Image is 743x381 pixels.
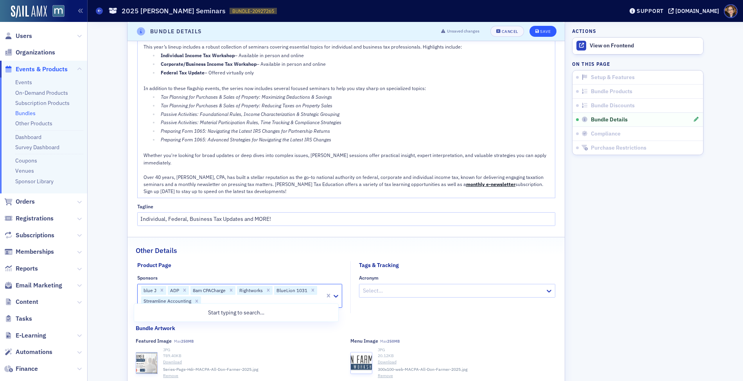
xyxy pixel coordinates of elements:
[47,5,65,18] a: View Homepage
[52,5,65,17] img: SailAMX
[447,28,479,34] span: Unsaved changes
[350,338,378,344] div: Menu Image
[144,174,545,187] span: Over 40 years, [PERSON_NAME], CPA, has built a stellar reputation as the go-to national authority...
[136,324,175,332] div: Bundle Artwork
[161,111,339,117] span: Passive Activities: Foundational Rules, Income Characterization & Strategic Grouping
[144,22,549,195] div: rdw-editor
[227,286,235,295] div: Remove 8am CPACharge
[4,281,62,290] a: Email Marketing
[591,88,632,95] span: Bundle Products
[264,286,273,295] div: Remove Rightworks
[380,339,400,344] span: Max
[15,167,34,174] a: Venues
[168,286,180,295] div: ADP
[16,264,38,273] span: Reports
[192,296,201,306] div: Remove Streamline Accounting
[122,6,226,16] h1: 2025 [PERSON_NAME] Seminars
[232,8,274,14] span: BUNDLE-20927265
[591,74,635,81] span: Setup & Features
[205,69,254,76] span: – Offered virtually only
[590,42,699,49] div: View on Frontend
[16,281,62,290] span: Email Marketing
[235,52,304,58] span: – Available in person and online
[16,48,55,57] span: Organizations
[136,246,177,256] h2: Other Details
[4,314,32,323] a: Tasks
[161,61,257,67] span: Corporate/Business Income Tax Workshop
[257,61,326,67] span: – Available in person and online
[4,298,38,306] a: Content
[161,52,235,58] span: Individual Income Tax Workshop
[668,8,722,14] button: [DOMAIN_NAME]
[161,119,341,125] span: Passive Activities: Material Participation Rules, Time Tracking & Compliance Strategies
[15,99,70,107] a: Subscription Products
[359,261,399,269] div: Tags & Tracking
[136,338,172,344] div: Featured Image
[378,367,468,373] span: 300x100-web-MACPA-All-Don-Farmer-2025.jpg
[141,296,192,306] div: Streamline Accounting
[4,331,46,340] a: E-Learning
[144,181,544,194] span: subscription. Sign up [DATE] to stay up to speed on the latest tax developments!
[378,359,557,365] a: Download
[137,204,153,209] div: Tagline
[15,144,59,151] a: Survey Dashboard
[163,367,258,373] span: Series-Page-Hdr-MACPA-All-Don-Farmer-2025.jpg
[15,79,32,86] a: Events
[378,347,557,353] div: JPG
[158,286,166,295] div: Remove blue J
[637,7,664,14] div: Support
[724,4,738,18] span: Profile
[190,286,227,295] div: 8am CPACharge
[4,197,35,206] a: Orders
[359,275,379,281] div: Acronym
[274,286,309,295] div: BlueLion 1031
[180,286,189,295] div: Remove ADP
[572,60,704,67] h4: On this page
[15,178,54,185] a: Sponsor Library
[15,89,68,96] a: On-Demand Products
[161,136,331,143] span: Preparing Form 1065: Advanced Strategies for Navigating the Latest IRS Changes
[466,181,515,187] a: monthly e-newsletter
[163,373,178,379] button: Remove
[490,26,524,37] button: Cancel
[144,152,547,165] span: Whether you're looking for broad updates or deep dives into complex issues, [PERSON_NAME] session...
[16,298,38,306] span: Content
[16,32,32,40] span: Users
[163,353,342,359] div: 789.40 KB
[174,339,194,344] span: Max
[15,157,37,164] a: Coupons
[675,7,719,14] div: [DOMAIN_NAME]
[15,120,52,127] a: Other Products
[161,69,205,76] span: Federal Tax Update
[16,247,54,256] span: Memberships
[4,32,32,40] a: Users
[16,65,68,74] span: Events & Products
[4,247,54,256] a: Memberships
[161,102,332,108] span: Tax Planning for Purchases & Sales of Property: Reducing Taxes on Property Sales
[591,116,628,123] span: Bundle Details
[150,27,202,36] h4: Bundle Details
[144,43,462,50] span: This year’s lineup includes a robust collection of seminars covering essential topics for individ...
[502,29,518,34] div: Cancel
[591,144,646,152] span: Purchase Restrictions
[591,130,621,137] span: Compliance
[163,347,342,353] div: JPG
[4,365,38,373] a: Finance
[15,110,36,117] a: Bundles
[16,214,54,223] span: Registrations
[11,5,47,18] img: SailAMX
[16,197,35,206] span: Orders
[309,286,317,295] div: Remove BlueLion 1031
[181,339,194,344] span: 250MB
[4,231,54,240] a: Subscriptions
[4,65,68,74] a: Events & Products
[4,264,38,273] a: Reports
[137,275,158,281] div: Sponsors
[163,359,342,365] a: Download
[16,331,46,340] span: E-Learning
[529,26,556,37] button: Save
[161,128,330,134] span: Preparing Form 1065: Navigating the Latest IRS Changes for Partnership Returns
[4,348,52,356] a: Automations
